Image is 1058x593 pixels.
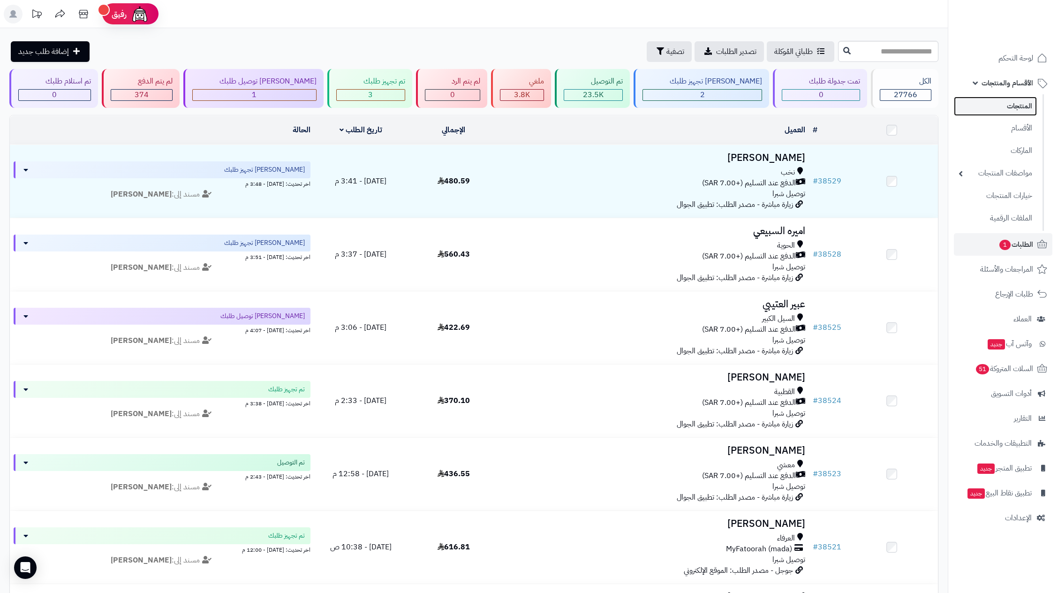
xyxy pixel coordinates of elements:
[987,337,1032,350] span: وآتس آب
[111,90,172,100] div: 374
[438,541,470,553] span: 616.81
[813,175,841,187] a: #38529
[220,312,305,321] span: [PERSON_NAME] توصيل طلبك
[438,322,470,333] span: 422.69
[335,395,386,406] span: [DATE] - 2:33 م
[998,238,1033,251] span: الطلبات
[954,186,1037,206] a: خيارات المنتجات
[504,518,805,529] h3: [PERSON_NAME]
[954,333,1052,355] a: وآتس آبجديد
[954,141,1037,161] a: الماركات
[702,251,796,262] span: الدفع عند التسليم (+7.00 SAR)
[954,258,1052,281] a: المراجعات والأسئلة
[414,69,490,108] a: لم يتم الرد 0
[14,398,310,408] div: اخر تحديث: [DATE] - 3:38 م
[135,89,149,100] span: 374
[450,89,455,100] span: 0
[252,89,257,100] span: 1
[111,555,172,566] strong: [PERSON_NAME]
[813,541,841,553] a: #38521
[224,238,305,248] span: [PERSON_NAME] تجهيز طلبك
[425,76,481,87] div: لم يتم الرد
[442,124,465,136] a: الإجمالي
[869,69,940,108] a: الكل27766
[268,531,305,540] span: تم تجهيز طلبك
[772,554,805,565] span: توصيل شبرا
[14,544,310,554] div: اخر تحديث: [DATE] - 12:00 م
[813,322,818,333] span: #
[14,556,37,579] div: Open Intercom Messenger
[564,90,622,100] div: 23544
[112,8,127,20] span: رفيق
[967,488,985,499] span: جديد
[991,387,1032,400] span: أدوات التسويق
[782,76,860,87] div: تمت جدولة طلبك
[977,464,995,474] span: جديد
[777,240,795,251] span: الحوية
[774,46,813,57] span: طلباتي المُوكلة
[726,544,792,555] span: MyFatoorah (mada)
[894,89,917,100] span: 27766
[14,325,310,335] div: اخر تحديث: [DATE] - 4:07 م
[813,468,818,479] span: #
[504,372,805,383] h3: [PERSON_NAME]
[954,407,1052,430] a: التقارير
[333,468,389,479] span: [DATE] - 12:58 م
[954,118,1037,138] a: الأقسام
[813,175,818,187] span: #
[7,555,317,566] div: مسند إلى:
[330,541,392,553] span: [DATE] - 10:38 ص
[52,89,57,100] span: 0
[954,283,1052,305] a: طلبات الإرجاع
[7,189,317,200] div: مسند إلى:
[514,89,530,100] span: 3.8K
[632,69,771,108] a: [PERSON_NAME] تجهيز طلبك 2
[781,167,795,178] span: نخب
[677,199,793,210] span: زيارة مباشرة - مصدر الطلب: تطبيق الجوال
[7,262,317,273] div: مسند إلى:
[954,457,1052,479] a: تطبيق المتجرجديد
[702,397,796,408] span: الدفع عند التسليم (+7.00 SAR)
[504,445,805,456] h3: [PERSON_NAME]
[700,89,705,100] span: 2
[504,226,805,236] h3: اميره السبيعي
[111,481,172,493] strong: [PERSON_NAME]
[336,76,405,87] div: تم تجهيز طلبك
[998,52,1033,65] span: لوحة التحكم
[975,362,1033,375] span: السلات المتروكة
[716,46,756,57] span: تصدير الطلبات
[1005,511,1032,525] span: الإعدادات
[813,322,841,333] a: #38525
[647,41,692,62] button: تصفية
[767,41,834,62] a: طلباتي المُوكلة
[111,262,172,273] strong: [PERSON_NAME]
[642,76,762,87] div: [PERSON_NAME] تجهيز طلبك
[880,76,931,87] div: الكل
[772,188,805,199] span: توصيل شبرا
[813,395,818,406] span: #
[813,124,817,136] a: #
[777,533,795,544] span: العرفاء
[1014,412,1032,425] span: التقارير
[337,90,405,100] div: 3
[130,5,149,23] img: ai-face.png
[813,249,818,260] span: #
[268,385,305,394] span: تم تجهيز طلبك
[772,261,805,273] span: توصيل شبرا
[999,240,1011,250] span: 1
[988,339,1005,350] span: جديد
[1013,312,1032,326] span: العملاء
[192,76,317,87] div: [PERSON_NAME] توصيل طلبك
[954,382,1052,405] a: أدوات التسويق
[954,432,1052,455] a: التطبيقات والخدمات
[772,481,805,492] span: توصيل شبرا
[335,322,386,333] span: [DATE] - 3:06 م
[325,69,414,108] a: تم تجهيز طلبك 3
[982,76,1033,90] span: الأقسام والمنتجات
[995,288,1033,301] span: طلبات الإرجاع
[684,565,793,576] span: جوجل - مصدر الطلب: الموقع الإلكتروني
[819,89,824,100] span: 0
[666,46,684,57] span: تصفية
[976,364,989,374] span: 51
[782,90,860,100] div: 0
